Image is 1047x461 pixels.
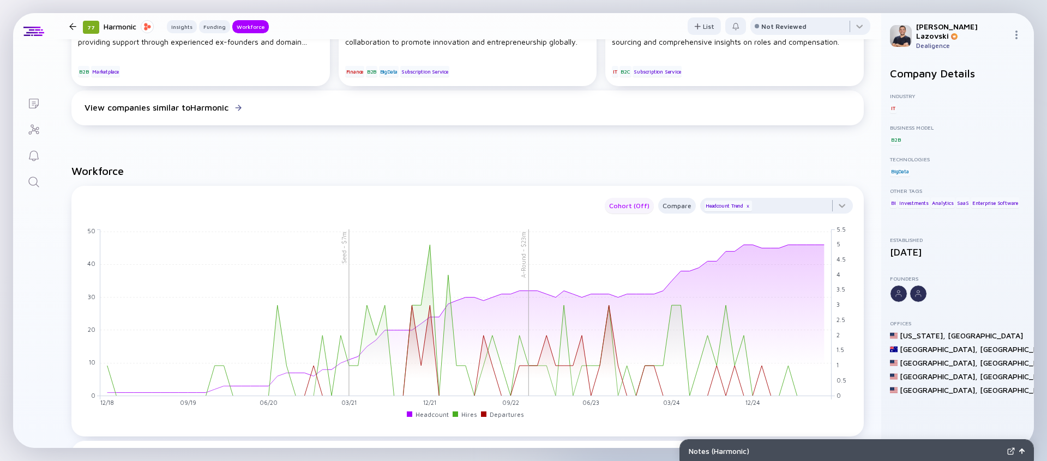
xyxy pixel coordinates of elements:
img: Open Notes [1019,448,1025,454]
div: Marketplace [91,66,120,77]
div: B2C [619,66,631,77]
tspan: 4 [837,271,840,278]
div: Founders [890,275,1025,282]
tspan: 2 [837,331,840,338]
div: Investments [898,197,930,208]
div: Insights [167,21,197,32]
tspan: 12/18 [100,399,114,407]
img: United States Flag [890,332,898,339]
img: United States Flag [890,373,898,380]
div: Finance [345,66,365,77]
div: List [688,18,721,35]
button: Workforce [232,20,269,33]
div: [GEOGRAPHIC_DATA] , [900,358,978,367]
div: Other Tags [890,187,1025,194]
tspan: 20 [88,326,95,333]
div: [PERSON_NAME] Lazovski [916,22,1008,40]
div: Compare [658,199,696,212]
div: BI [890,197,897,208]
tspan: 0.5 [837,377,846,384]
div: Enterprise Software [971,197,1019,208]
div: Funding [199,21,230,32]
div: Offices [890,320,1025,326]
div: B2B [78,66,89,77]
button: Cohort (Off) [605,198,654,214]
div: BigData [379,66,399,77]
tspan: 0 [91,392,95,399]
div: Industry [890,93,1025,99]
div: Technologies [890,156,1025,162]
button: List [688,17,721,35]
img: Menu [1012,31,1021,39]
div: x [744,203,751,209]
button: Compare [658,198,696,214]
a: Reminders [13,142,54,168]
div: Business Model [890,124,1025,131]
div: Subscription Service [400,66,449,77]
button: Funding [199,20,230,33]
tspan: 1.5 [837,347,844,354]
div: [DATE] [890,246,1025,258]
div: IT [612,66,618,77]
div: Not Reviewed [761,22,807,31]
tspan: 09/19 [180,399,196,407]
h2: Company Details [890,67,1025,80]
div: B2B [366,66,377,77]
a: Lists [13,89,54,116]
div: Workforce [232,21,269,32]
div: Established [890,236,1025,243]
button: Insights [167,20,197,33]
tspan: 09/22 [502,399,519,407]
tspan: 5 [837,241,840,248]
tspan: 0 [837,392,841,399]
tspan: 40 [87,260,95,268]
img: Adam Profile Picture [890,25,912,47]
div: Dealigence [916,41,1008,50]
tspan: 5.5 [837,226,846,233]
tspan: 06/23 [582,399,599,407]
tspan: 50 [87,227,95,234]
a: Investor Map [13,116,54,142]
img: United States Flag [890,386,898,394]
div: [GEOGRAPHIC_DATA] , [900,372,978,381]
tspan: 3 [837,301,840,308]
tspan: 12/21 [423,399,436,407]
tspan: 3.5 [837,286,845,293]
div: 77 [83,21,99,34]
div: [GEOGRAPHIC_DATA] , [900,385,978,395]
tspan: 03/24 [663,399,680,407]
tspan: 30 [88,293,95,300]
div: IT [890,102,896,113]
tspan: 4.5 [837,256,846,263]
tspan: 12/24 [745,399,760,407]
div: Analytics [931,197,954,208]
div: SaaS [956,197,970,208]
div: Subscription Service [633,66,682,77]
div: Notes ( Harmonic ) [689,446,1003,456]
h2: Workforce [71,165,864,177]
tspan: 1 [837,361,839,368]
div: [US_STATE] , [900,331,946,340]
div: Headcount Trend [705,201,752,211]
img: United States Flag [890,359,898,367]
div: View companies similar to Harmonic [85,102,228,112]
div: [GEOGRAPHIC_DATA] [948,331,1023,340]
a: Search [13,168,54,194]
div: Cohort (Off) [605,199,654,212]
tspan: 06/20 [260,399,278,407]
tspan: 10 [89,359,95,366]
div: [GEOGRAPHIC_DATA] , [900,344,978,354]
div: B2B [890,134,901,145]
div: Harmonic [104,20,154,33]
div: BigData [890,166,910,177]
img: Expand Notes [1007,447,1015,455]
tspan: 2.5 [837,316,845,323]
img: Australia Flag [890,345,898,353]
tspan: 03/21 [341,399,357,407]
